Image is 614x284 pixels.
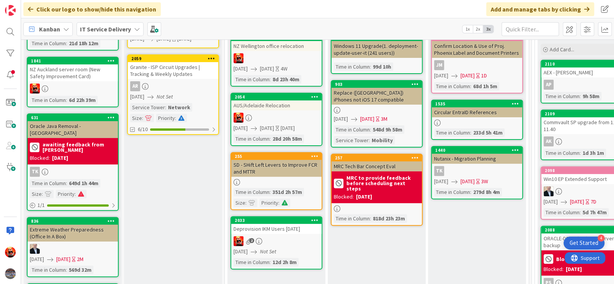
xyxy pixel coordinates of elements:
[470,188,471,196] span: :
[369,136,370,144] span: :
[231,34,322,51] div: 2092NZ Wellington office relocation
[30,154,50,162] div: Blocked:
[483,25,493,33] span: 3x
[231,53,322,63] div: VN
[130,103,165,112] div: Service Tower
[67,96,98,104] div: 6d 22h 39m
[260,65,274,73] span: [DATE]
[271,188,304,196] div: 351d 2h 57m
[470,82,471,90] span: :
[598,235,604,241] div: 4
[370,136,395,144] div: Mobility
[435,101,522,107] div: 1535
[556,256,596,262] b: Blocked till Tue
[234,188,269,196] div: Time in Column
[66,266,67,274] span: :
[580,92,581,100] span: :
[544,149,580,157] div: Time in Column
[66,96,67,104] span: :
[432,100,522,107] div: 1535
[30,96,66,104] div: Time in Column
[432,41,522,58] div: Confirm Location & Use of Proj. Phoenix Label and Document Printers
[544,92,580,100] div: Time in Column
[471,82,499,90] div: 68d 1h 5m
[166,103,192,112] div: Network
[501,22,559,36] input: Quick Filter...
[28,57,118,64] div: 1841
[16,1,35,10] span: Support
[231,153,322,177] div: 255SD - SHift Left Levers to Improve FCR and MTTR
[269,258,271,266] span: :
[544,265,563,273] div: Blocked:
[31,58,118,64] div: 1841
[130,114,142,122] div: Size
[335,82,422,87] div: 903
[128,55,218,79] div: 2059Granite - ISP Circuit Upgrades | Tracking & Weekly Updates
[66,179,67,187] span: :
[434,177,448,186] span: [DATE]
[544,80,554,90] div: AP
[591,198,596,206] div: 7D
[550,46,574,53] span: Add Card...
[381,115,387,123] div: 3M
[434,72,448,80] span: [DATE]
[67,266,93,274] div: 569d 32m
[580,149,581,157] span: :
[28,114,118,138] div: 631Oracle Java Removal - [GEOGRAPHIC_DATA]
[370,214,371,223] span: :
[334,62,370,71] div: Time in Column
[580,208,581,217] span: :
[30,179,66,187] div: Time in Column
[231,113,322,123] div: VN
[460,177,475,186] span: [DATE]
[231,100,322,110] div: AUS/Adelaide Relocation
[52,154,68,162] div: [DATE]
[23,2,161,16] div: Click our logo to show/hide this navigation
[371,62,393,71] div: 99d 10h
[5,5,16,16] img: Visit kanbanzone.com
[581,92,601,100] div: 9h 58m
[128,62,218,79] div: Granite - ISP Circuit Upgrades | Tracking & Weekly Updates
[130,93,144,101] span: [DATE]
[370,125,371,134] span: :
[30,190,42,198] div: Size
[77,255,83,263] div: 2M
[281,65,287,73] div: 4W
[434,188,470,196] div: Time in Column
[234,236,243,246] img: VN
[42,190,43,198] span: :
[570,198,584,206] span: [DATE]
[544,136,554,146] div: Ak
[234,248,248,256] span: [DATE]
[281,124,295,132] div: [DATE]
[356,193,372,201] div: [DATE]
[544,198,558,206] span: [DATE]
[231,236,322,246] div: VN
[31,218,118,224] div: 836
[28,218,118,225] div: 836
[80,25,131,33] b: IT Service Delivery
[460,72,475,80] span: [DATE]
[331,41,422,58] div: Windows 11 Upgrade(1. deployment-update-user-it (241 users))
[67,39,100,48] div: 21d 18h 12m
[331,161,422,171] div: MRC Tech Bar Concept Eval
[260,199,278,207] div: Priority
[234,124,248,132] span: [DATE]
[544,208,580,217] div: Time in Column
[39,25,60,34] span: Kanban
[371,125,404,134] div: 548d 9h 58m
[142,114,143,122] span: :
[235,218,322,223] div: 2033
[66,39,67,48] span: :
[30,84,40,94] img: VN
[269,75,271,84] span: :
[28,84,118,94] div: VN
[432,107,522,117] div: Circular EntraID References
[175,114,176,122] span: :
[471,128,505,137] div: 233d 5h 41m
[28,121,118,138] div: Oracle Java Removal - [GEOGRAPHIC_DATA]
[260,248,276,255] i: Not Set
[331,81,422,105] div: 903Replace ([GEOGRAPHIC_DATA]) iPhones not iOS 17 compatible
[231,217,322,234] div: 2033Deprovision IKM Users [DATE]
[566,265,582,273] div: [DATE]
